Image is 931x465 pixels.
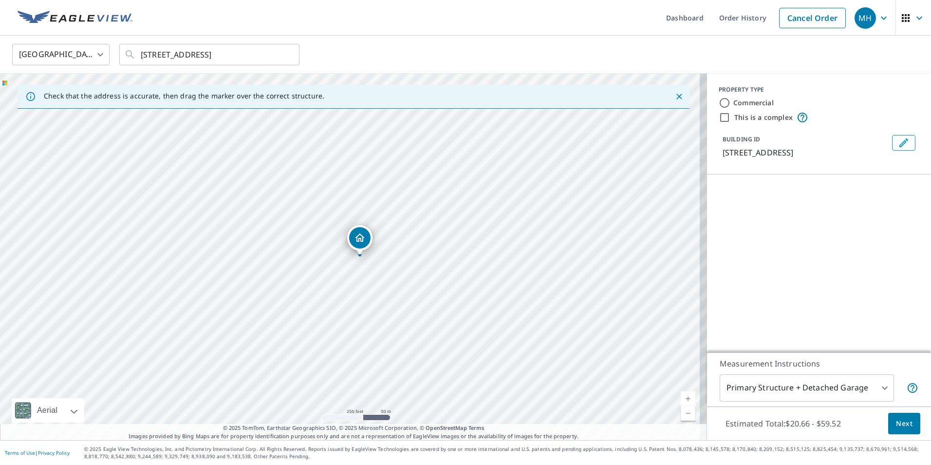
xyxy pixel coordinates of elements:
[347,225,372,255] div: Dropped pin, building 1, Residential property, 1731 N 25th St Lincoln, NE 68503
[12,41,110,68] div: [GEOGRAPHIC_DATA]
[84,446,926,460] p: © 2025 Eagle View Technologies, Inc. and Pictometry International Corp. All Rights Reserved. Repo...
[718,413,849,434] p: Estimated Total: $20.66 - $59.52
[855,7,876,29] div: MH
[779,8,846,28] a: Cancel Order
[38,449,70,456] a: Privacy Policy
[34,398,60,423] div: Aerial
[892,135,915,151] button: Edit building 1
[733,98,774,108] label: Commercial
[896,418,912,430] span: Next
[141,41,279,68] input: Search by address or latitude-longitude
[12,398,84,423] div: Aerial
[223,424,484,432] span: © 2025 TomTom, Earthstar Geographics SIO, © 2025 Microsoft Corporation, ©
[723,147,888,158] p: [STREET_ADDRESS]
[681,391,695,406] a: Current Level 17, Zoom In
[468,424,484,431] a: Terms
[5,450,70,456] p: |
[734,113,793,122] label: This is a complex
[720,358,918,369] p: Measurement Instructions
[18,11,132,25] img: EV Logo
[5,449,35,456] a: Terms of Use
[907,382,918,394] span: Your report will include the primary structure and a detached garage if one exists.
[673,90,686,103] button: Close
[681,406,695,421] a: Current Level 17, Zoom Out
[426,424,466,431] a: OpenStreetMap
[720,374,894,402] div: Primary Structure + Detached Garage
[719,85,919,94] div: PROPERTY TYPE
[723,135,760,143] p: BUILDING ID
[888,413,920,435] button: Next
[44,92,324,100] p: Check that the address is accurate, then drag the marker over the correct structure.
